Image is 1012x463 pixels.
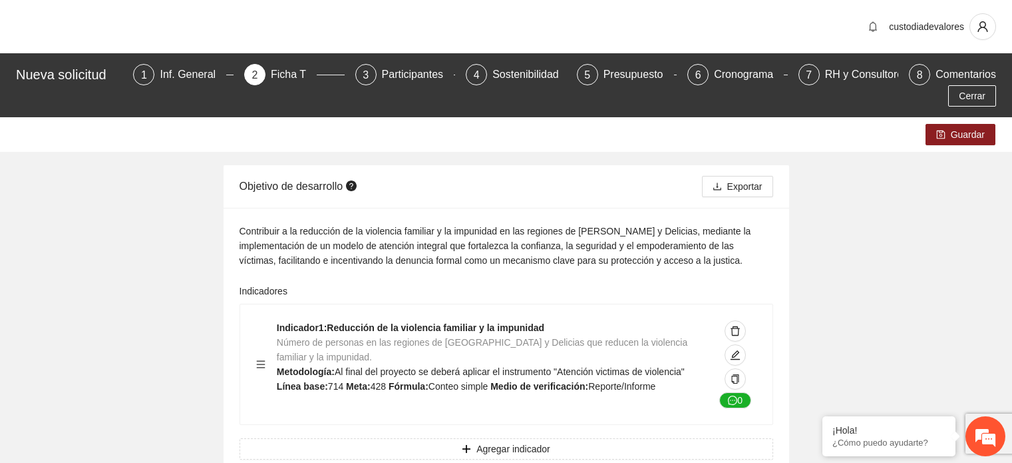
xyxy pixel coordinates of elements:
label: Indicadores [240,284,287,298]
div: 5Presupuesto [577,64,677,85]
span: custodiadevalores [889,21,964,32]
span: 6 [695,69,701,81]
button: plusAgregar indicador [240,438,773,460]
button: message0 [719,392,751,408]
div: Cronograma [714,64,784,85]
span: Exportar [727,179,762,194]
div: 2Ficha T [244,64,345,85]
span: 1 [141,69,147,81]
span: menu [256,360,265,369]
strong: Metodología: [277,366,335,377]
button: downloadExportar [702,176,773,197]
span: 714 [328,381,343,392]
strong: Indicador 1 : Reducción de la violencia familiar y la impunidad [277,322,544,333]
strong: Fórmula: [389,381,428,392]
span: download [713,182,722,193]
span: Guardar [951,127,985,142]
span: Al final del proyecto se deberá aplicar el instrumento "Atención victimas de violencia" [335,366,685,377]
span: 5 [584,69,590,81]
span: user [970,21,995,33]
strong: Meta: [346,381,371,392]
span: 8 [917,69,923,81]
div: Ficha T [271,64,317,85]
div: 6Cronograma [687,64,788,85]
strong: Línea base: [277,381,328,392]
div: 3Participantes [355,64,456,85]
button: copy [725,368,746,390]
div: Nueva solicitud [16,64,125,85]
div: 1Inf. General [133,64,234,85]
div: Comentarios [935,64,996,85]
span: save [936,130,945,141]
span: bell [863,21,883,32]
div: 7RH y Consultores [798,64,899,85]
button: saveGuardar [926,124,995,145]
div: 8Comentarios [909,64,996,85]
p: ¿Cómo puedo ayudarte? [832,438,945,448]
button: user [969,13,996,40]
div: RH y Consultores [825,64,919,85]
span: Objetivo de desarrollo [240,181,360,192]
span: 7 [806,69,812,81]
span: question-circle [346,181,357,191]
div: Participantes [382,64,454,85]
span: 428 [371,381,386,392]
div: 4Sostenibilidad [466,64,566,85]
div: Contribuir a la reducción de la violencia familiar y la impunidad en las regiones de [PERSON_NAME... [240,224,773,268]
strong: Medio de verificación: [490,381,588,392]
span: copy [731,374,740,385]
button: edit [725,344,746,366]
div: Sostenibilidad [492,64,570,85]
span: delete [725,326,745,336]
span: plus [462,444,471,455]
span: 3 [363,69,369,81]
button: bell [862,16,884,37]
span: Cerrar [959,89,985,103]
button: delete [725,320,746,342]
span: Conteo simple [428,381,488,392]
span: 4 [474,69,480,81]
span: Número de personas en las regiones de [GEOGRAPHIC_DATA] y Delicias que reducen la violencia famil... [277,337,687,362]
button: Cerrar [948,85,996,107]
div: ¡Hola! [832,425,945,436]
span: message [728,396,737,406]
div: Presupuesto [603,64,674,85]
span: Reporte/Informe [588,381,655,392]
span: edit [725,350,745,360]
span: 2 [252,69,258,81]
div: Inf. General [160,64,226,85]
span: Agregar indicador [476,442,550,456]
